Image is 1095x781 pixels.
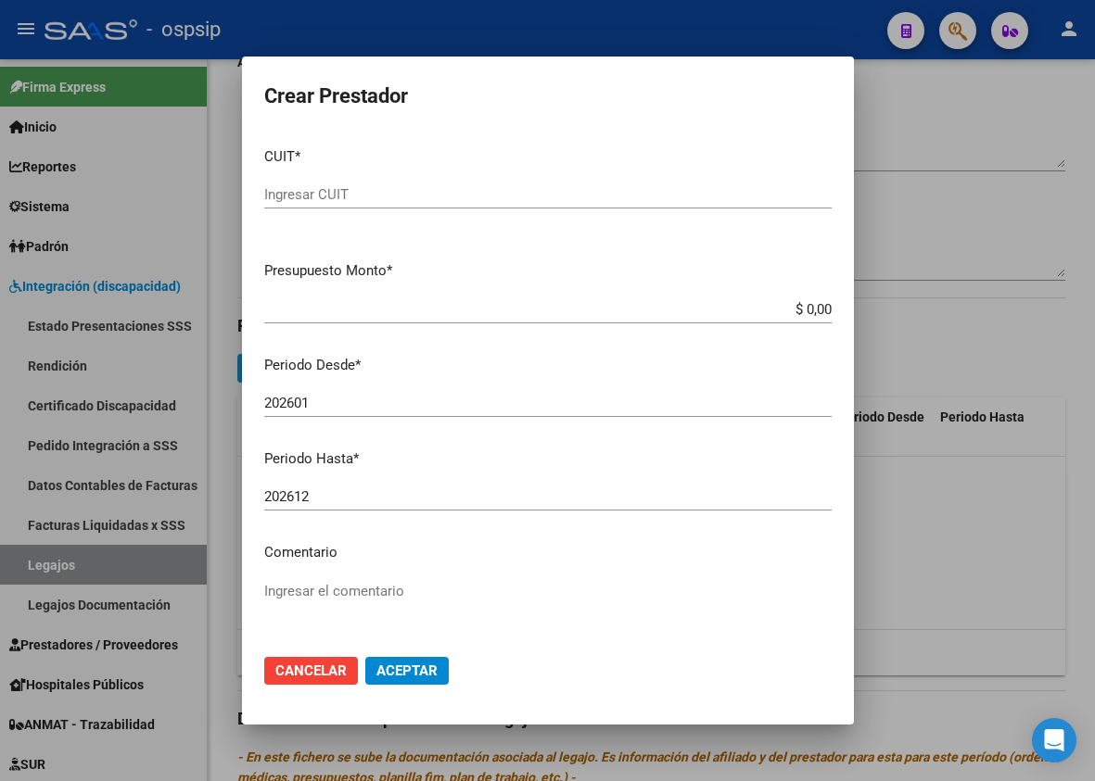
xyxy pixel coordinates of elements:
p: CUIT [264,146,832,168]
span: Cancelar [275,662,347,679]
button: Aceptar [365,657,449,685]
span: Aceptar [376,662,438,679]
p: Presupuesto Monto [264,260,832,282]
div: Open Intercom Messenger [1032,718,1076,762]
p: Comentario [264,542,832,563]
p: Periodo Hasta [264,448,832,470]
button: Cancelar [264,657,358,685]
h2: Crear Prestador [264,79,832,114]
p: Periodo Desde [264,355,832,376]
